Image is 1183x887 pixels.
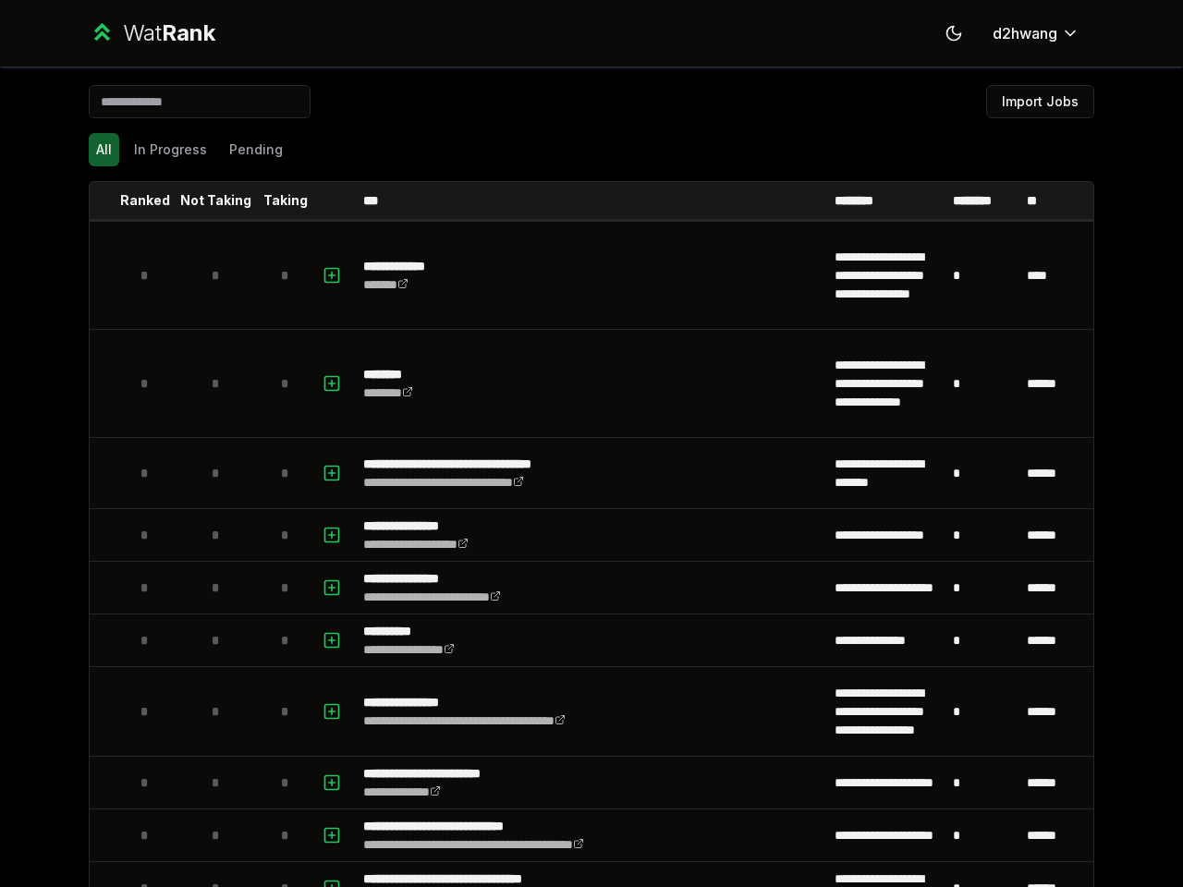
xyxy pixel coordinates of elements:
[127,133,214,166] button: In Progress
[120,191,170,210] p: Ranked
[123,18,215,48] div: Wat
[162,19,215,46] span: Rank
[89,18,215,48] a: WatRank
[986,85,1094,118] button: Import Jobs
[180,191,251,210] p: Not Taking
[89,133,119,166] button: All
[222,133,290,166] button: Pending
[993,22,1057,44] span: d2hwang
[978,17,1094,50] button: d2hwang
[263,191,308,210] p: Taking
